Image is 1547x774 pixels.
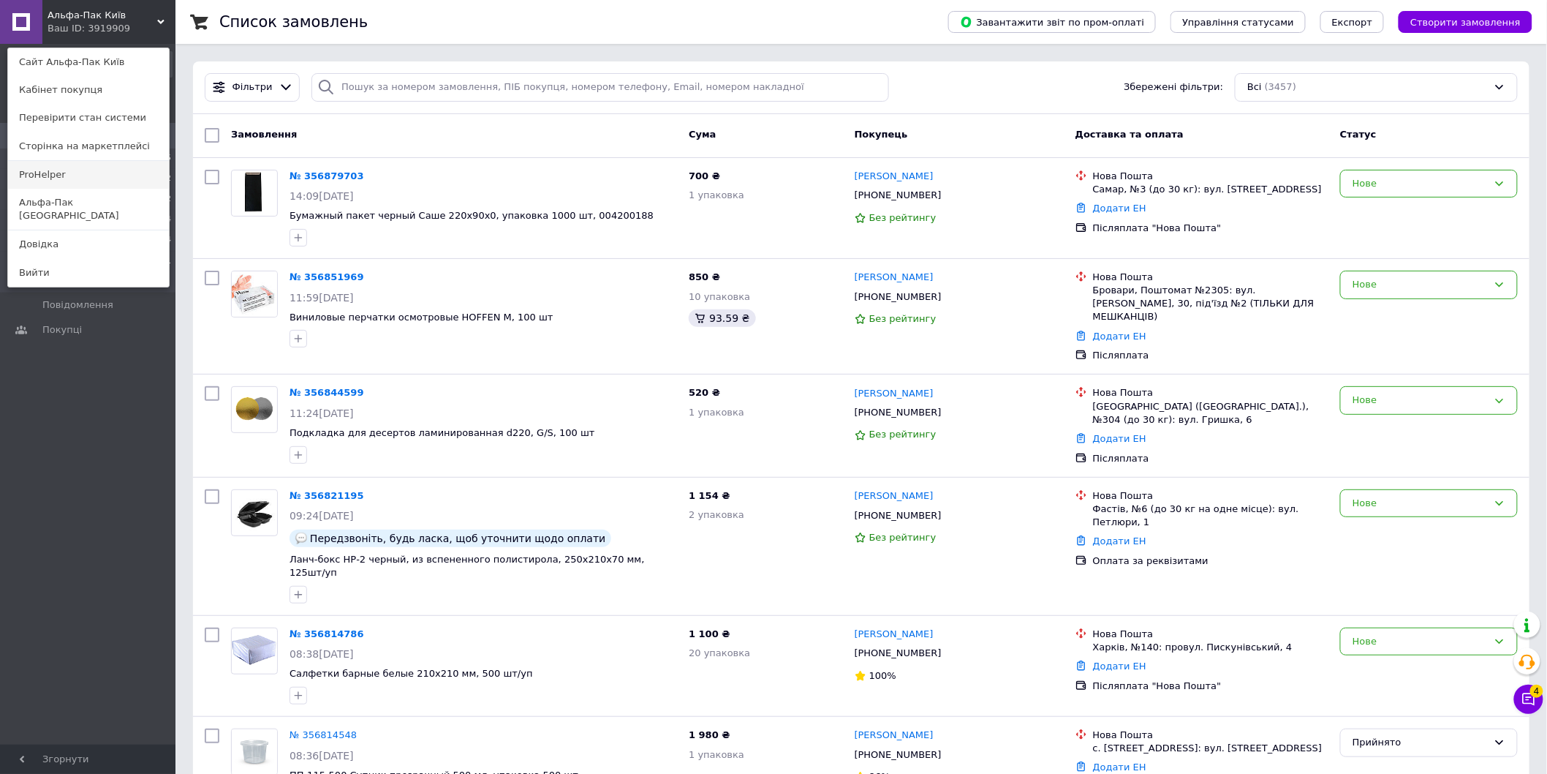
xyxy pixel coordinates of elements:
span: 100% [869,670,896,681]
a: № 356821195 [290,490,364,501]
a: Додати ЕН [1093,203,1146,214]
span: 1 980 ₴ [689,729,730,740]
div: Нове [1353,277,1488,293]
div: Нове [1353,634,1488,650]
a: [PERSON_NAME] [855,628,934,642]
span: 850 ₴ [689,271,720,282]
span: 1 упаковка [689,407,744,418]
div: Фастів, №6 (до 30 кг на одне місце): вул. Петлюри, 1 [1093,503,1328,529]
span: Експорт [1332,17,1373,28]
div: Нова Пошта [1093,729,1328,742]
span: Повідомлення [42,298,113,312]
span: Покупець [855,129,908,140]
span: 09:24[DATE] [290,510,354,522]
a: Фото товару [231,489,278,536]
span: Всі [1247,80,1262,94]
div: Самар, №3 (до 30 кг): вул. [STREET_ADDRESS] [1093,183,1328,196]
span: 14:09[DATE] [290,190,354,202]
a: Виниловые перчатки осмотровые HOFFEN М, 100 шт [290,312,553,323]
a: № 356814786 [290,628,364,639]
a: Сайт Альфа-Пак Київ [8,48,169,76]
a: Фото товару [231,170,278,217]
span: Без рейтингу [869,429,937,440]
span: Статус [1340,129,1377,140]
div: Харків, №140: провул. Пискунівський, 4 [1093,641,1328,654]
a: [PERSON_NAME] [855,729,934,743]
a: Додати ЕН [1093,536,1146,546]
input: Пошук за номером замовлення, ПІБ покупця, номером телефону, Email, номером накладної [311,73,888,102]
span: Без рейтингу [869,313,937,324]
div: Бровари, Поштомат №2305: вул. [PERSON_NAME], 30, під'їзд №2 (ТІЛЬКИ ДЛЯ МЕШКАНЦІВ) [1093,284,1328,324]
div: [GEOGRAPHIC_DATA] ([GEOGRAPHIC_DATA].), №304 (до 30 кг): вул. Гришка, 6 [1093,400,1328,427]
span: Завантажити звіт по пром-оплаті [960,15,1144,29]
span: Без рейтингу [869,212,937,223]
a: № 356814548 [290,729,357,740]
img: :speech_balloon: [295,533,307,544]
span: Управління статусами [1182,17,1294,28]
a: Вийти [8,259,169,287]
div: Післяплата [1093,349,1328,362]
a: № 356851969 [290,271,364,282]
span: 08:36[DATE] [290,750,354,762]
div: Нова Пошта [1093,628,1328,641]
div: Оплата за реквізитами [1093,555,1328,568]
div: Ваш ID: 3919909 [48,22,109,35]
a: Бумажный пакет черный Саше 220х90х0, упаковка 1000 шт, 004200188 [290,210,654,221]
div: Післяплата "Нова Пошта" [1093,222,1328,235]
span: Ланч-бокс НР-2 черный, из вспененного полистирола, 250x210x70 мм, 125шт/уп [290,554,645,579]
div: [PHONE_NUMBER] [852,403,945,422]
div: Нова Пошта [1093,271,1328,284]
span: 11:59[DATE] [290,292,354,304]
div: [PHONE_NUMBER] [852,644,945,663]
span: Передзвоніть, будь ласка, щоб уточнити щодо оплати [310,533,605,544]
a: Фото товару [231,386,278,433]
button: Чат з покупцем4 [1514,685,1543,714]
div: [PHONE_NUMBER] [852,288,945,307]
a: ProHelper [8,161,169,189]
button: Управління статусами [1170,11,1306,33]
span: 1 упаковка [689,189,744,200]
div: 93.59 ₴ [689,309,755,327]
span: 08:38[DATE] [290,648,354,660]
a: Перевірити стан системи [8,104,169,132]
div: Прийнято [1353,735,1488,751]
div: Нова Пошта [1093,170,1328,183]
img: Фото товару [232,492,277,534]
a: Подкладка для десертов ламинированная d220, G/S, 100 шт [290,427,595,438]
span: 1 упаковка [689,749,744,760]
span: Cума [689,129,716,140]
a: Фото товару [231,628,278,675]
span: 10 упаковка [689,291,750,302]
span: Покупці [42,323,82,337]
div: Нова Пошта [1093,386,1328,399]
span: 520 ₴ [689,387,720,398]
a: Альфа-Пак [GEOGRAPHIC_DATA] [8,189,169,230]
span: 11:24[DATE] [290,407,354,419]
a: Додати ЕН [1093,762,1146,773]
img: Фото товару [232,387,277,432]
a: Додати ЕН [1093,331,1146,342]
span: Доставка та оплата [1075,129,1184,140]
a: Додати ЕН [1093,433,1146,444]
a: Довідка [8,230,169,258]
span: Без рейтингу [869,532,937,543]
span: 1 154 ₴ [689,490,730,501]
a: Фото товару [231,271,278,318]
button: Завантажити звіт по пром-оплаті [948,11,1156,33]
span: 2 упаковка [689,509,744,520]
div: Нове [1353,176,1488,192]
span: Фільтри [232,80,273,94]
div: с. [STREET_ADDRESS]: вул. [STREET_ADDRESS] [1093,742,1328,755]
span: Збережені фільтри: [1124,80,1223,94]
div: Післяплата [1093,452,1328,465]
a: № 356844599 [290,387,364,398]
span: 4 [1530,685,1543,698]
h1: Список замовлень [219,13,368,31]
a: Сторінка на маркетплейсі [8,132,169,160]
span: (3457) [1265,81,1296,92]
button: Створити замовлення [1399,11,1532,33]
span: Створити замовлення [1410,17,1521,28]
a: [PERSON_NAME] [855,387,934,401]
span: Альфа-Пак Київ [48,9,157,22]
